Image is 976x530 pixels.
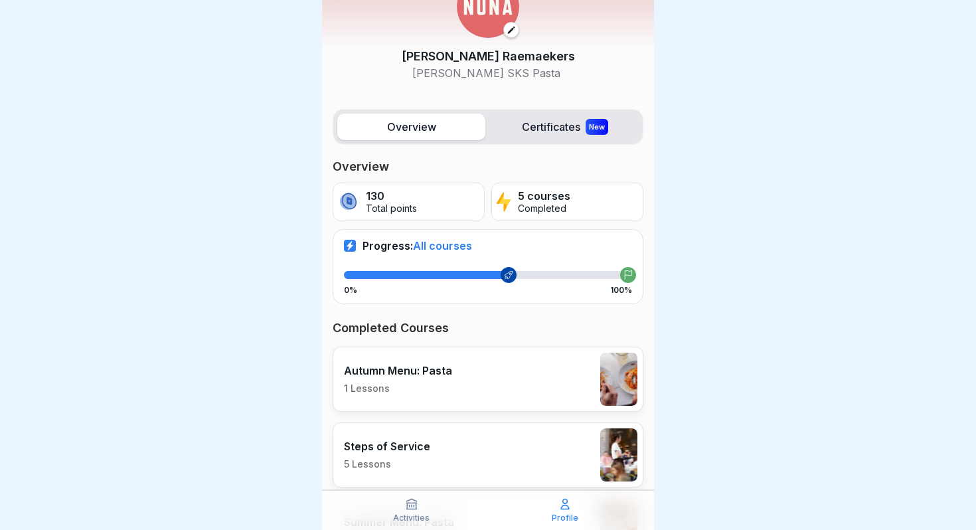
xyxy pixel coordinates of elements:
p: Activities [393,513,430,523]
p: 0% [344,286,357,295]
img: vd9hf8v6tixg1rgmgu18qv0n.png [600,428,637,482]
p: 1 Lessons [344,383,452,395]
p: 100% [610,286,632,295]
img: coin.svg [337,191,359,213]
label: Certificates [491,114,639,140]
p: Progress: [363,239,472,252]
p: [PERSON_NAME] SKS Pasta [402,65,575,81]
p: 5 Lessons [344,458,430,470]
label: Overview [337,114,485,140]
p: Completed Courses [333,320,643,336]
p: 130 [366,190,417,203]
p: Completed [518,203,570,215]
p: [PERSON_NAME] Raemaekers [402,47,575,65]
p: 5 courses [518,190,570,203]
div: New [586,119,608,135]
img: lightning.svg [496,191,511,213]
p: Overview [333,159,643,175]
p: Autumn Menu: Pasta [344,364,452,377]
a: Autumn Menu: Pasta1 Lessons [333,347,643,412]
a: Steps of Service5 Lessons [333,422,643,487]
p: Total points [366,203,417,215]
span: All courses [413,239,472,252]
p: Profile [552,513,578,523]
img: g03mw99o2jwb6tj6u9fgvrr5.png [600,353,637,406]
p: Steps of Service [344,440,430,453]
